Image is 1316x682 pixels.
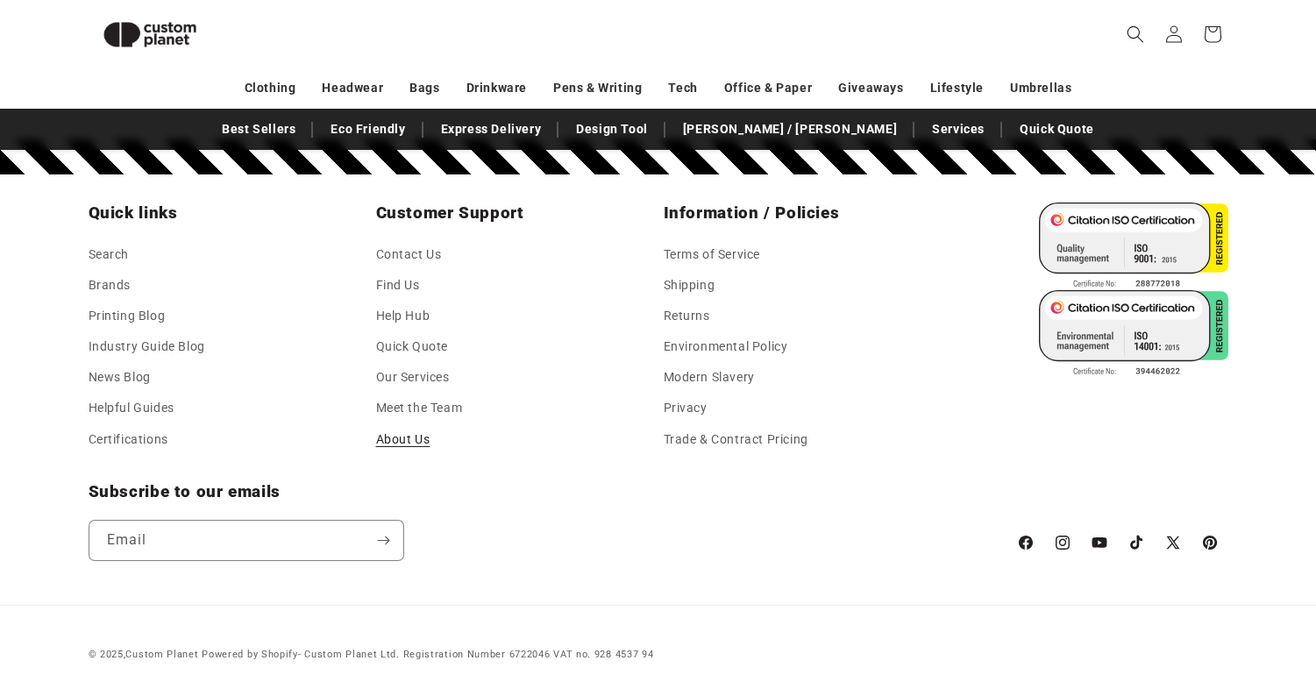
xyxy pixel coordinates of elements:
a: Modern Slavery [664,362,755,393]
h2: Subscribe to our emails [89,481,999,502]
a: Printing Blog [89,301,166,331]
a: Returns [664,301,710,331]
a: Tech [668,73,697,103]
a: Design Tool [567,114,657,145]
a: About Us [376,424,430,455]
a: Powered by Shopify [202,649,298,660]
a: Privacy [664,393,708,423]
img: Custom Planet [89,7,211,62]
iframe: Chat Widget [1228,598,1316,682]
a: Office & Paper [724,73,812,103]
a: Search [89,244,130,270]
summary: Search [1116,15,1155,53]
a: Help Hub [376,301,430,331]
a: Quick Quote [376,331,449,362]
a: Eco Friendly [322,114,414,145]
h2: Customer Support [376,202,653,224]
a: Certifications [89,424,168,455]
a: [PERSON_NAME] / [PERSON_NAME] [674,114,906,145]
a: Drinkware [466,73,527,103]
a: Pens & Writing [553,73,642,103]
a: Helpful Guides [89,393,174,423]
a: Best Sellers [213,114,304,145]
a: Terms of Service [664,244,761,270]
a: Brands [89,270,132,301]
img: ISO 9001 Certified [1039,202,1228,290]
a: Bags [409,73,439,103]
a: Services [923,114,993,145]
a: Custom Planet [125,649,198,660]
a: Umbrellas [1010,73,1071,103]
a: Contact Us [376,244,442,270]
a: Our Services [376,362,450,393]
a: Quick Quote [1011,114,1103,145]
a: Environmental Policy [664,331,788,362]
h2: Quick links [89,202,366,224]
h2: Information / Policies [664,202,941,224]
img: ISO 14001 Certified [1039,290,1228,378]
a: Trade & Contract Pricing [664,424,808,455]
a: Clothing [245,73,296,103]
button: Subscribe [365,520,403,561]
a: Express Delivery [432,114,551,145]
a: Meet the Team [376,393,463,423]
a: News Blog [89,362,151,393]
small: © 2025, [89,649,199,660]
a: Find Us [376,270,420,301]
small: - Custom Planet Ltd. Registration Number 6722046 VAT no. 928 4537 94 [202,649,653,660]
a: Shipping [664,270,715,301]
a: Headwear [322,73,383,103]
a: Lifestyle [930,73,984,103]
a: Industry Guide Blog [89,331,205,362]
a: Giveaways [838,73,903,103]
